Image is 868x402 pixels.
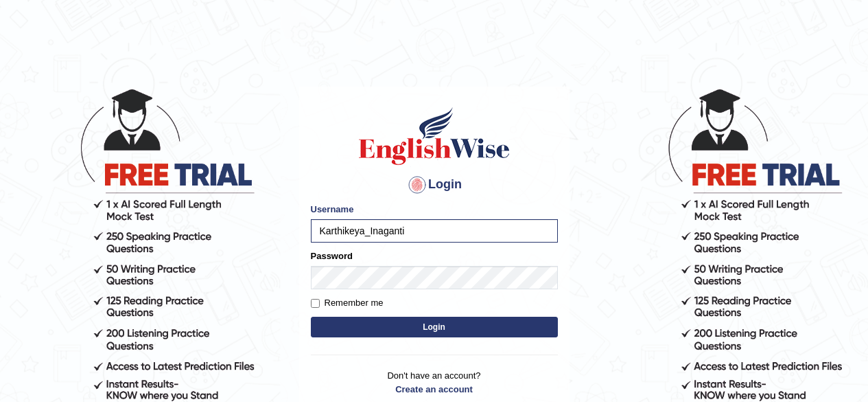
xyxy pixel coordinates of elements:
[311,174,558,196] h4: Login
[311,299,320,308] input: Remember me
[311,296,384,310] label: Remember me
[311,203,354,216] label: Username
[356,105,513,167] img: Logo of English Wise sign in for intelligent practice with AI
[311,249,353,263] label: Password
[311,317,558,337] button: Login
[311,383,558,396] a: Create an account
